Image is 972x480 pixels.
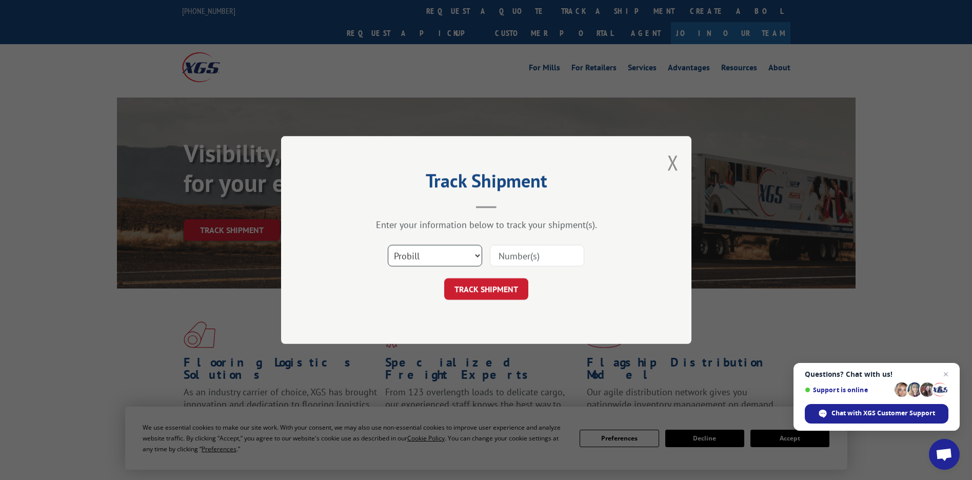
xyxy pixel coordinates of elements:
[444,278,528,300] button: TRACK SHIPMENT
[667,149,679,176] button: Close modal
[490,245,584,266] input: Number(s)
[332,174,640,193] h2: Track Shipment
[805,386,891,394] span: Support is online
[332,219,640,231] div: Enter your information below to track your shipment(s).
[805,404,948,424] div: Chat with XGS Customer Support
[940,368,952,380] span: Close chat
[831,409,935,418] span: Chat with XGS Customer Support
[929,439,960,470] div: Open chat
[805,370,948,378] span: Questions? Chat with us!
